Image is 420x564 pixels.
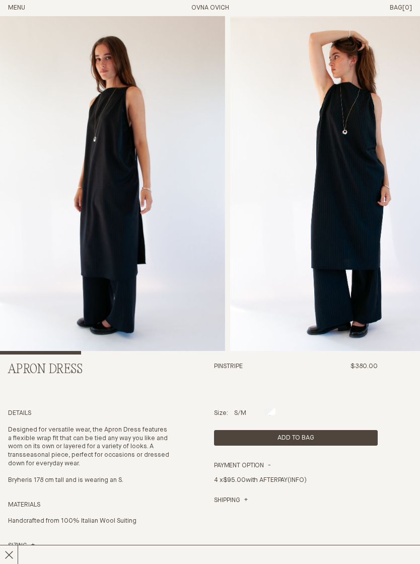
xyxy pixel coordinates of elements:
[402,5,412,11] span: [0]
[214,462,271,470] summary: Payment Option
[8,517,172,526] p: Handcrafted from 100% Italian Wool Suiting
[214,497,248,505] a: Shipping
[390,5,402,11] span: Bag
[8,363,172,377] h2: Apron Dress
[8,426,172,468] p: Designed for versatile wear, the Apron Dress features a flexible wrap fit that can be tied any wa...
[8,542,35,550] a: Sizing
[8,409,172,418] h4: Details
[223,477,246,483] span: $95.00
[288,477,306,483] a: (INFO)
[27,477,123,483] span: is 178 cm tall and is wearing an S.
[264,410,276,416] label: M/L
[8,477,27,483] span: Bryher
[351,363,378,370] span: $380.00
[214,363,243,401] h3: Pinstripe
[214,430,378,446] button: Add product to cart
[214,470,378,497] div: 4 x with AFTERPAY
[191,5,229,11] a: Home
[8,501,172,510] h4: Materials
[8,4,25,13] button: Open Menu
[214,409,228,418] p: Size:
